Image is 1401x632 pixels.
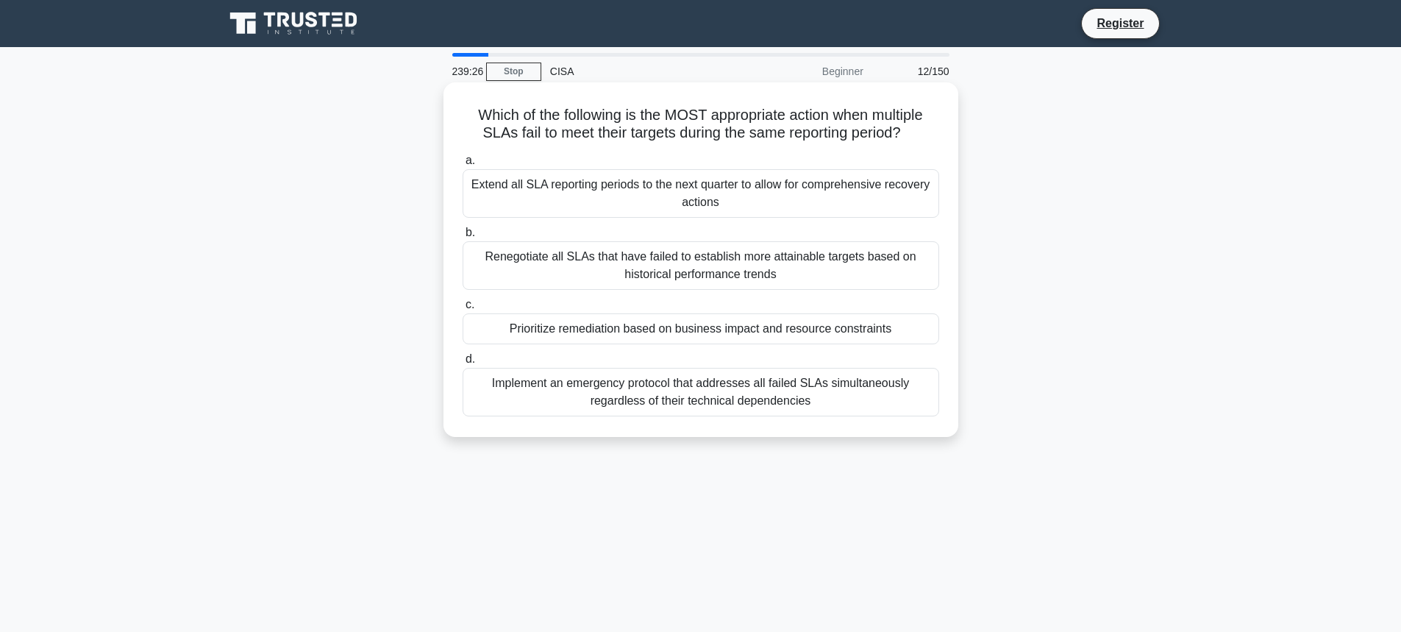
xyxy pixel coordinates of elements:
[466,352,475,365] span: d.
[744,57,872,86] div: Beginner
[466,154,475,166] span: a.
[466,226,475,238] span: b.
[541,57,744,86] div: CISA
[872,57,958,86] div: 12/150
[486,63,541,81] a: Stop
[461,106,941,143] h5: Which of the following is the MOST appropriate action when multiple SLAs fail to meet their targe...
[443,57,486,86] div: 239:26
[463,313,939,344] div: Prioritize remediation based on business impact and resource constraints
[463,368,939,416] div: Implement an emergency protocol that addresses all failed SLAs simultaneously regardless of their...
[463,169,939,218] div: Extend all SLA reporting periods to the next quarter to allow for comprehensive recovery actions
[466,298,474,310] span: c.
[1088,14,1152,32] a: Register
[463,241,939,290] div: Renegotiate all SLAs that have failed to establish more attainable targets based on historical pe...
